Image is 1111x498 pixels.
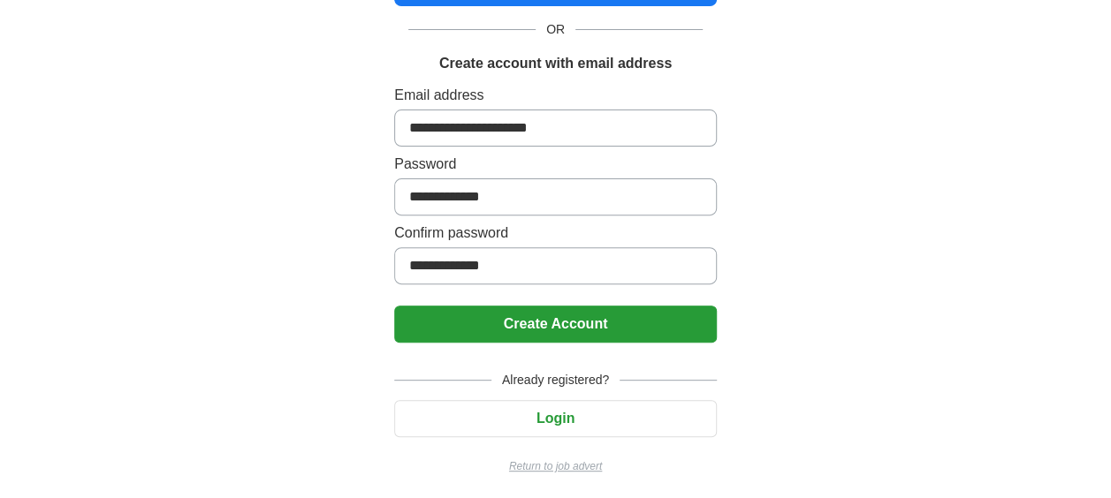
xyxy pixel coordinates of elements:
label: Email address [394,85,717,106]
label: Confirm password [394,223,717,244]
a: Return to job advert [394,458,717,474]
a: Login [394,411,717,426]
button: Login [394,400,717,437]
span: OR [536,20,575,39]
button: Create Account [394,306,717,343]
span: Already registered? [491,371,620,389]
h1: Create account with email address [439,53,672,74]
label: Password [394,154,717,175]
